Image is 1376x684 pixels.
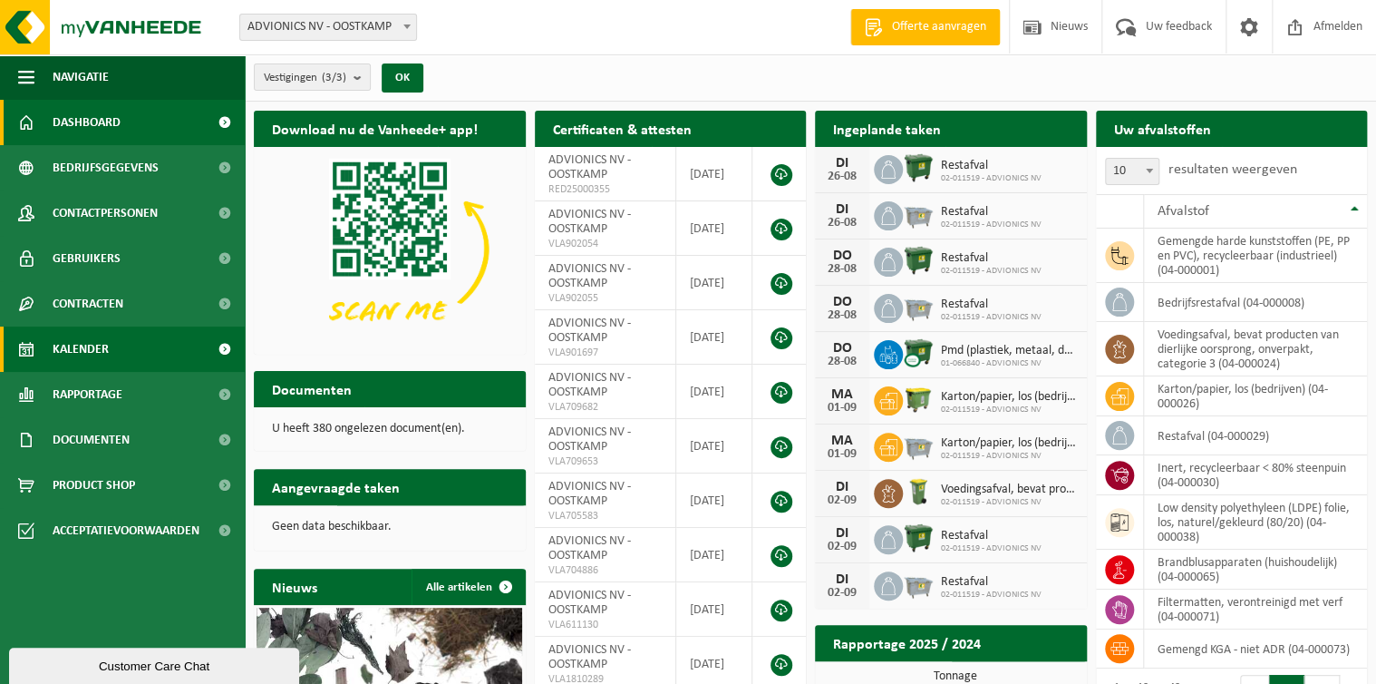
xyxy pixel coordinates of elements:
count: (3/3) [322,72,346,83]
span: Restafval [941,298,1042,312]
img: WB-1100-HPE-GN-01 [903,245,934,276]
img: WB-2500-GAL-GY-01 [903,430,934,461]
div: 02-09 [824,541,860,553]
a: Offerte aanvragen [850,9,1000,45]
span: 02-011519 - ADVIONICS NV [941,590,1042,601]
button: Vestigingen(3/3) [254,64,371,91]
div: DO [824,295,860,309]
span: 10 [1106,159,1158,184]
label: resultaten weergeven [1168,162,1297,177]
span: 02-011519 - ADVIONICS NV [941,312,1042,323]
div: 02-09 [824,587,860,600]
h2: Documenten [254,371,370,406]
a: Alle artikelen [412,569,524,605]
td: [DATE] [676,582,752,637]
span: Restafval [941,529,1042,543]
span: 10 [1105,158,1159,185]
td: [DATE] [676,365,752,419]
td: [DATE] [676,528,752,582]
span: Bedrijfsgegevens [53,145,159,191]
span: ADVIONICS NV - OOSTKAMP [548,643,631,671]
div: 01-09 [824,402,860,415]
td: [DATE] [676,474,752,528]
div: 26-08 [824,171,860,183]
span: RED25000355 [548,182,663,197]
span: Karton/papier, los (bedrijven) [941,436,1078,451]
td: filtermatten, verontreinigd met verf (04-000071) [1144,590,1368,630]
p: Geen data beschikbaar. [272,521,508,533]
span: 02-011519 - ADVIONICS NV [941,543,1042,554]
td: low density polyethyleen (LDPE) folie, los, naturel/gekleurd (80/20) (04-000038) [1144,495,1368,550]
span: 02-011519 - ADVIONICS NV [941,173,1042,184]
h2: Certificaten & attesten [535,111,710,146]
img: WB-2500-GAL-GY-01 [903,569,934,600]
td: [DATE] [676,256,752,310]
div: DI [824,572,860,587]
span: VLA709682 [548,400,663,415]
td: voedingsafval, bevat producten van dierlijke oorsprong, onverpakt, categorie 3 (04-000024) [1144,322,1368,376]
span: Product Shop [53,463,135,508]
span: ADVIONICS NV - OOSTKAMP [548,153,631,181]
span: 02-011519 - ADVIONICS NV [941,497,1078,508]
div: DO [824,249,860,263]
img: WB-1100-CU [903,337,934,368]
div: 01-09 [824,448,860,461]
span: Rapportage [53,372,122,417]
div: 28-08 [824,356,860,368]
td: bedrijfsrestafval (04-000008) [1144,283,1368,322]
span: Voedingsafval, bevat producten van dierlijke oorsprong, onverpakt, categorie 3 [941,483,1078,497]
img: Download de VHEPlus App [254,147,526,351]
span: Restafval [941,575,1042,590]
h2: Uw afvalstoffen [1096,111,1229,146]
h2: Download nu de Vanheede+ app! [254,111,496,146]
img: WB-2500-GAL-GY-01 [903,199,934,230]
span: VLA705583 [548,509,663,523]
span: Restafval [941,251,1042,266]
span: Afvalstof [1158,204,1209,219]
span: Contactpersonen [53,191,158,236]
span: ADVIONICS NV - OOSTKAMP [240,15,416,40]
span: 02-011519 - ADVIONICS NV [941,266,1042,277]
td: brandblusapparaten (huishoudelijk) (04-000065) [1144,550,1368,590]
td: [DATE] [676,201,752,256]
img: WB-0140-HPE-GN-50 [903,476,934,507]
span: 02-011519 - ADVIONICS NV [941,405,1078,415]
span: VLA611130 [548,618,663,632]
span: VLA704886 [548,563,663,578]
img: WB-1100-HPE-GN-01 [903,152,934,183]
div: DI [824,526,860,541]
span: 02-011519 - ADVIONICS NV [941,451,1078,462]
span: 02-011519 - ADVIONICS NV [941,220,1042,230]
h2: Ingeplande taken [815,111,959,146]
span: Navigatie [53,54,109,100]
span: VLA902055 [548,291,663,306]
span: Gebruikers [53,236,121,281]
span: ADVIONICS NV - OOSTKAMP [548,425,631,454]
td: [DATE] [676,310,752,365]
div: 02-09 [824,494,860,507]
h2: Aangevraagde taken [254,469,418,504]
div: DI [824,202,860,217]
span: ADVIONICS NV - OOSTKAMP [548,480,631,508]
iframe: chat widget [9,644,303,684]
span: ADVIONICS NV - OOSTKAMP [548,262,631,290]
span: VLA901697 [548,346,663,360]
div: MA [824,434,860,448]
span: ADVIONICS NV - OOSTKAMP [548,589,631,617]
span: Pmd (plastiek, metaal, drankkartons) (bedrijven) [941,344,1078,358]
div: DO [824,341,860,356]
p: U heeft 380 ongelezen document(en). [272,423,508,435]
div: MA [824,387,860,402]
span: Vestigingen [264,64,346,92]
img: WB-2500-GAL-GY-01 [903,291,934,322]
div: 28-08 [824,309,860,322]
div: 26-08 [824,217,860,230]
div: DI [824,480,860,494]
button: OK [382,64,423,93]
img: WB-1100-HPE-GN-01 [903,523,934,553]
span: ADVIONICS NV - OOSTKAMP [548,208,631,236]
span: Contracten [53,281,123,327]
td: inert, recycleerbaar < 80% steenpuin (04-000030) [1144,455,1368,495]
span: 01-066840 - ADVIONICS NV [941,358,1078,369]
